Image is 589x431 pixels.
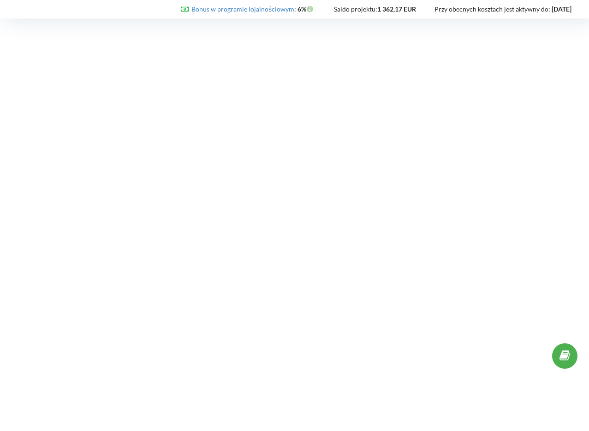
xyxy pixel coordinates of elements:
strong: 1 362,17 EUR [377,5,416,13]
a: Bonus w programie lojalnościowym [191,5,294,13]
span: Przy obecnych kosztach jest aktywny do: [434,5,550,13]
strong: 6% [297,5,315,13]
span: : [191,5,296,13]
strong: [DATE] [552,5,571,13]
span: Saldo projektu: [334,5,377,13]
